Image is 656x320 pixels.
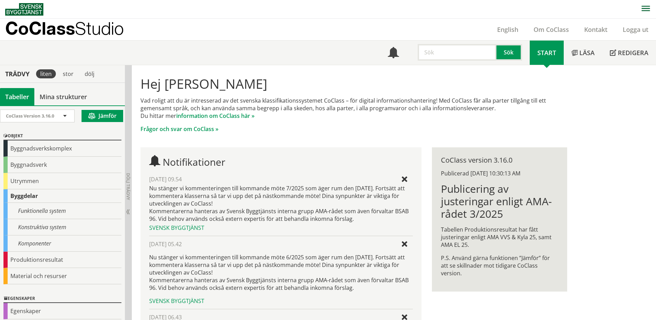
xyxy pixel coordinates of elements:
a: Start [530,41,564,65]
h1: Hej [PERSON_NAME] [140,76,567,91]
div: stor [59,69,78,78]
a: Mina strukturer [34,88,92,105]
button: Jämför [82,110,123,122]
span: [DATE] 05.42 [149,240,182,248]
button: Sök [496,44,522,61]
div: Byggdelar [3,189,121,203]
p: Nu stänger vi kommenteringen till kommande möte 6/2025 som äger rum den [DATE]. Fortsätt att komm... [149,253,412,292]
a: Kontakt [577,25,615,34]
p: Vad roligt att du är intresserad av det svenska klassifikationssystemet CoClass – för digital inf... [140,97,567,120]
a: Redigera [602,41,656,65]
p: CoClass [5,24,124,32]
span: CoClass Version 3.16.0 [6,113,54,119]
a: Om CoClass [526,25,577,34]
a: Läsa [564,41,602,65]
a: Frågor och svar om CoClass » [140,125,219,133]
span: Notifikationer [163,155,225,168]
span: Start [537,49,556,57]
img: Svensk Byggtjänst [5,3,43,16]
span: Notifikationer [388,48,399,59]
div: Produktionsresultat [3,252,121,268]
div: Nu stänger vi kommenteringen till kommande möte 7/2025 som äger rum den [DATE]. Fortsätt att komm... [149,184,412,223]
div: Byggnadsverkskomplex [3,140,121,157]
span: Studio [75,18,124,38]
div: Egenskaper [3,295,121,303]
span: Redigera [618,49,648,57]
span: [DATE] 09.54 [149,175,182,183]
div: Konstruktiva system [3,219,121,235]
div: Objekt [3,132,121,140]
p: P.S. Använd gärna funktionen ”Jämför” för att se skillnader mot tidigare CoClass version. [441,254,558,277]
div: Komponenter [3,235,121,252]
input: Sök [418,44,496,61]
div: Egenskaper [3,303,121,319]
div: Funktionella system [3,203,121,219]
div: Svensk Byggtjänst [149,224,412,232]
a: English [489,25,526,34]
a: information om CoClass här » [176,112,255,120]
div: Material och resurser [3,268,121,284]
span: Dölj trädvy [125,173,131,200]
a: Logga ut [615,25,656,34]
div: dölj [80,69,99,78]
h1: Publicering av justeringar enligt AMA-rådet 3/2025 [441,183,558,220]
div: Trädvy [1,70,33,78]
div: Utrymmen [3,173,121,189]
div: CoClass version 3.16.0 [441,156,558,164]
div: liten [36,69,56,78]
div: Publicerad [DATE] 10:30:13 AM [441,170,558,177]
div: Byggnadsverk [3,157,121,173]
span: Läsa [579,49,595,57]
div: Svensk Byggtjänst [149,297,412,305]
a: CoClassStudio [5,19,139,40]
p: Tabellen Produktionsresultat har fått justeringar enligt AMA VVS & Kyla 25, samt AMA EL 25. [441,226,558,249]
